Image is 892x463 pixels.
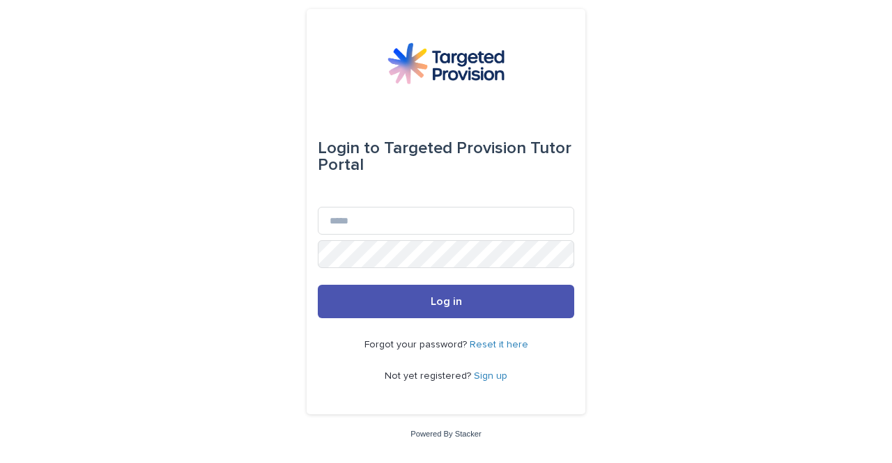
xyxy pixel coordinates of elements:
[364,340,470,350] span: Forgot your password?
[431,296,462,307] span: Log in
[470,340,528,350] a: Reset it here
[387,42,505,84] img: M5nRWzHhSzIhMunXDL62
[318,140,380,157] span: Login to
[318,285,574,318] button: Log in
[385,371,474,381] span: Not yet registered?
[410,430,481,438] a: Powered By Stacker
[474,371,507,381] a: Sign up
[318,129,574,185] div: Targeted Provision Tutor Portal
